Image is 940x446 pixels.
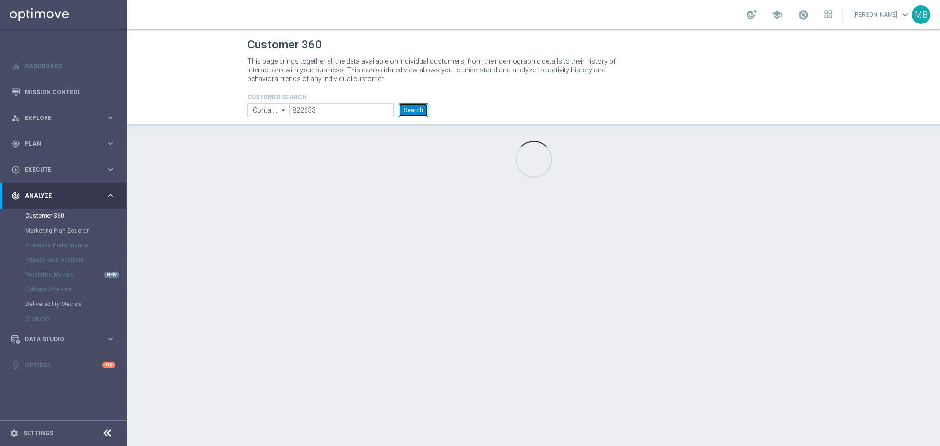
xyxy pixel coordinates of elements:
[912,5,930,24] div: MB
[25,141,106,147] span: Plan
[25,167,106,173] span: Execute
[11,191,106,200] div: Analyze
[10,429,19,438] i: settings
[106,113,115,122] i: keyboard_arrow_right
[25,223,126,238] div: Marketing Plan Explorer
[106,139,115,148] i: keyboard_arrow_right
[11,140,116,148] button: gps_fixed Plan keyboard_arrow_right
[25,227,102,235] a: Marketing Plan Explorer
[11,88,116,96] button: Mission Control
[25,297,126,311] div: Deliverability Metrics
[25,311,126,326] div: BI Studio
[25,238,126,253] div: Business Performance
[25,53,115,79] a: Dashboard
[11,335,106,344] div: Data Studio
[25,212,102,220] a: Customer 360
[11,165,106,174] div: Execute
[852,7,912,22] a: [PERSON_NAME]keyboard_arrow_down
[11,62,20,70] i: equalizer
[25,79,115,105] a: Mission Control
[11,361,20,370] i: lightbulb
[102,362,115,368] div: +10
[11,114,20,122] i: person_search
[11,352,115,378] div: Optibot
[399,103,428,117] button: Search
[25,209,126,223] div: Customer 360
[247,38,820,52] h1: Customer 360
[772,9,782,20] span: school
[106,191,115,200] i: keyboard_arrow_right
[106,165,115,174] i: keyboard_arrow_right
[25,115,106,121] span: Explore
[247,94,428,101] h4: CUSTOMER SEARCH
[900,9,911,20] span: keyboard_arrow_down
[11,192,116,200] button: track_changes Analyze keyboard_arrow_right
[25,253,126,267] div: Repeat Rate Analysis
[11,140,20,148] i: gps_fixed
[289,103,394,117] input: Enter CID, Email, name or phone
[11,140,106,148] div: Plan
[247,57,624,83] p: This page brings together all the data available on individual customers, from their demographic ...
[11,79,115,105] div: Mission Control
[25,352,102,378] a: Optibot
[25,336,106,342] span: Data Studio
[11,165,20,174] i: play_circle_outline
[25,282,126,297] div: Cohorts Analysis
[104,272,119,278] div: NEW
[279,104,289,117] i: arrow_drop_down
[11,166,116,174] button: play_circle_outline Execute keyboard_arrow_right
[247,103,289,117] input: Contains
[11,53,115,79] div: Dashboard
[106,334,115,344] i: keyboard_arrow_right
[25,267,126,282] div: Predictive Models
[11,335,116,343] button: Data Studio keyboard_arrow_right
[11,114,106,122] div: Explore
[23,430,53,436] a: Settings
[11,361,116,369] button: lightbulb Optibot +10
[11,114,116,122] button: person_search Explore keyboard_arrow_right
[25,193,106,199] span: Analyze
[11,191,20,200] i: track_changes
[11,62,116,70] button: equalizer Dashboard
[25,300,102,308] a: Deliverability Metrics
